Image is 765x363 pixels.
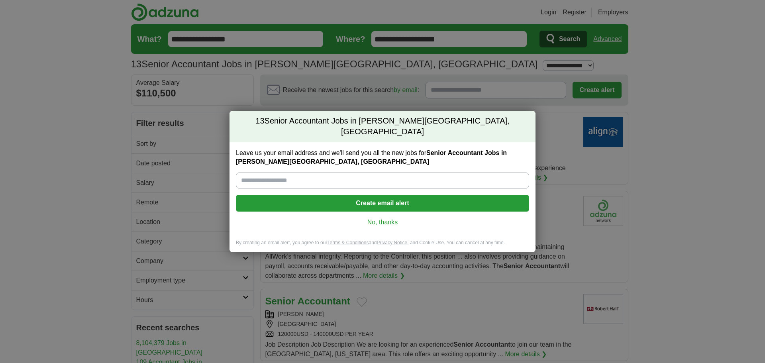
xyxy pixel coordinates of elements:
[377,240,408,245] a: Privacy Notice
[242,218,523,227] a: No, thanks
[255,116,264,127] span: 13
[229,239,535,253] div: By creating an email alert, you agree to our and , and Cookie Use. You can cancel at any time.
[327,240,369,245] a: Terms & Conditions
[229,111,535,142] h2: Senior Accountant Jobs in [PERSON_NAME][GEOGRAPHIC_DATA], [GEOGRAPHIC_DATA]
[236,195,529,212] button: Create email alert
[236,149,507,165] strong: Senior Accountant Jobs in [PERSON_NAME][GEOGRAPHIC_DATA], [GEOGRAPHIC_DATA]
[236,149,529,166] label: Leave us your email address and we'll send you all the new jobs for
